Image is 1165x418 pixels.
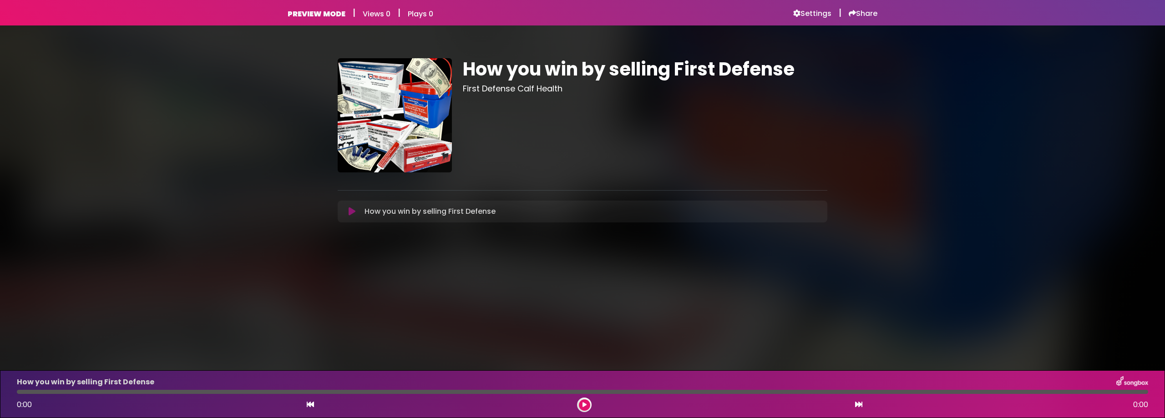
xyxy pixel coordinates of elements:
h5: | [353,7,355,18]
img: qpvFrn7QarMENQakoOzQ [338,58,452,172]
p: How you win by selling First Defense [365,206,496,217]
a: Settings [793,9,831,18]
h5: | [839,7,841,18]
h5: | [398,7,400,18]
h1: How you win by selling First Defense [463,58,827,80]
h6: Views 0 [363,10,390,18]
h6: Plays 0 [408,10,433,18]
h6: PREVIEW MODE [288,10,345,18]
a: Share [849,9,877,18]
h3: First Defense Calf Health [463,84,827,94]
